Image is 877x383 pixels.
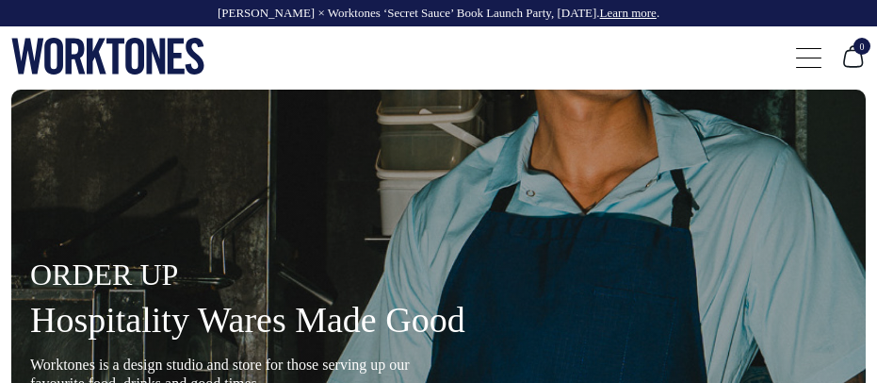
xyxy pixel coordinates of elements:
[30,301,465,341] h1: Hospitality Wares Made Good
[840,56,866,72] a: 0
[30,258,465,291] h4: ORDER UP
[599,6,656,20] a: Learn more
[853,38,870,55] span: 0
[217,7,658,20] div: [PERSON_NAME] × Worktones ‘Secret Sauce’ Book Launch Party, [DATE]. .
